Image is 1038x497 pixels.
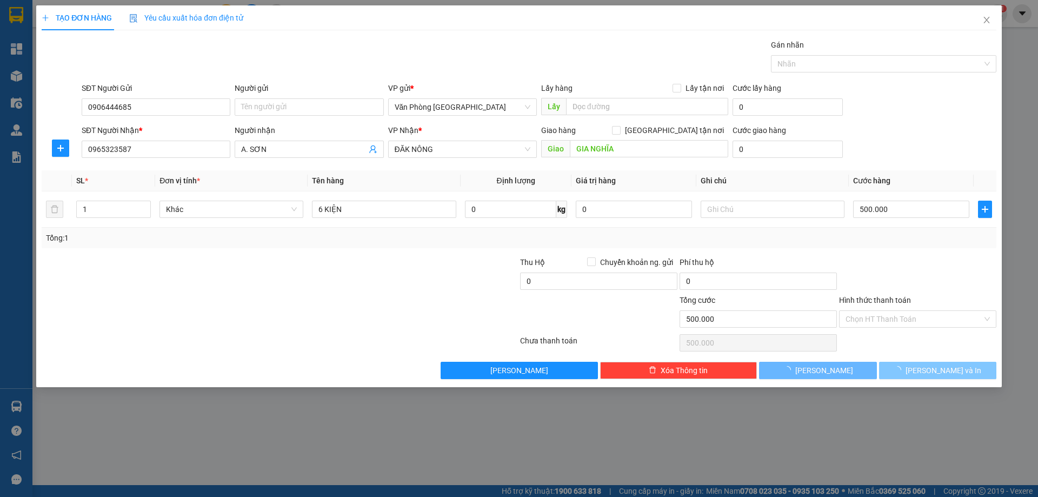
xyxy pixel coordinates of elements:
[52,140,69,157] button: plus
[570,140,728,157] input: Dọc đường
[395,99,530,115] span: Văn Phòng Đà Nẵng
[621,124,728,136] span: [GEOGRAPHIC_DATA] tận nơi
[733,141,843,158] input: Cước giao hàng
[312,201,456,218] input: VD: Bàn, Ghế
[982,16,991,24] span: close
[82,82,230,94] div: SĐT Người Gửi
[490,365,548,376] span: [PERSON_NAME]
[129,14,138,23] img: icon
[576,176,616,185] span: Giá trị hàng
[159,176,200,185] span: Đơn vị tính
[441,362,598,379] button: [PERSON_NAME]
[649,366,656,375] span: delete
[541,84,573,92] span: Lấy hàng
[783,366,795,374] span: loading
[541,140,570,157] span: Giao
[388,126,418,135] span: VP Nhận
[680,296,715,304] span: Tổng cước
[42,14,112,22] span: TẠO ĐƠN HÀNG
[839,296,911,304] label: Hình thức thanh toán
[894,366,906,374] span: loading
[596,256,677,268] span: Chuyển khoản ng. gửi
[46,232,401,244] div: Tổng: 1
[696,170,849,191] th: Ghi chú
[576,201,692,218] input: 0
[879,362,996,379] button: [PERSON_NAME] và In
[235,82,383,94] div: Người gửi
[733,84,781,92] label: Cước lấy hàng
[42,14,49,22] span: plus
[566,98,728,115] input: Dọc đường
[972,5,1002,36] button: Close
[733,98,843,116] input: Cước lấy hàng
[661,365,708,376] span: Xóa Thông tin
[395,141,530,157] span: ĐĂK NÔNG
[52,144,69,153] span: plus
[733,126,786,135] label: Cước giao hàng
[771,41,804,49] label: Gán nhãn
[853,176,890,185] span: Cước hàng
[680,256,837,273] div: Phí thu hộ
[978,201,992,218] button: plus
[388,82,537,94] div: VP gửi
[129,14,243,22] span: Yêu cầu xuất hóa đơn điện tử
[369,145,377,154] span: user-add
[979,205,992,214] span: plus
[312,176,344,185] span: Tên hàng
[795,365,853,376] span: [PERSON_NAME]
[82,124,230,136] div: SĐT Người Nhận
[906,365,981,376] span: [PERSON_NAME] và In
[520,258,545,267] span: Thu Hộ
[600,362,757,379] button: deleteXóa Thông tin
[497,176,535,185] span: Định lượng
[556,201,567,218] span: kg
[759,362,876,379] button: [PERSON_NAME]
[519,335,678,354] div: Chưa thanh toán
[681,82,728,94] span: Lấy tận nơi
[76,176,85,185] span: SL
[46,201,63,218] button: delete
[541,126,576,135] span: Giao hàng
[701,201,844,218] input: Ghi Chú
[166,201,297,217] span: Khác
[541,98,566,115] span: Lấy
[235,124,383,136] div: Người nhận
